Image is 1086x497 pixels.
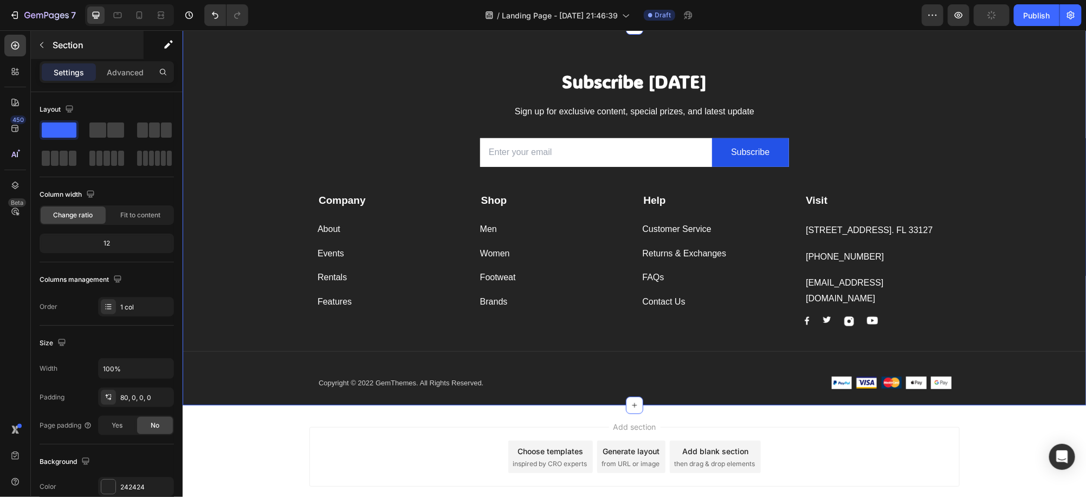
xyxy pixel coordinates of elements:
a: Footweat [298,240,333,255]
div: Undo/Redo [204,4,248,26]
button: 7 [4,4,81,26]
p: Settings [54,67,84,78]
div: Beta [8,198,26,207]
span: Yes [112,421,122,430]
div: Width [40,364,57,373]
div: Choose templates [335,415,401,427]
a: Customer Service [460,191,529,207]
div: Padding [40,392,64,402]
div: Color [40,482,56,492]
img: Alt Image [662,286,671,296]
p: [PHONE_NUMBER] [623,219,768,235]
div: Generate layout [421,415,477,427]
div: Open Intercom Messenger [1049,444,1075,470]
div: 450 [10,115,26,124]
span: / [497,10,500,21]
div: Columns management [40,273,124,287]
div: Publish [1023,10,1050,21]
span: inspired by CRO experts [330,429,404,438]
a: Men [298,191,314,207]
a: About [135,191,158,207]
img: Alt Image [674,346,694,358]
div: Subscribe [548,114,587,130]
a: Brands [298,264,325,280]
a: Rentals [135,240,164,255]
strong: Company [136,164,183,176]
strong: Help [461,164,483,176]
img: Alt Image [748,346,769,359]
input: Auto [99,359,173,378]
img: Alt Image [723,346,744,359]
div: Layout [40,102,76,117]
strong: Shop [299,164,325,176]
div: 80, 0, 0, 0 [120,393,171,403]
img: Alt Image [699,346,719,358]
span: Fit to content [120,210,160,220]
div: 242424 [120,482,171,492]
button: Publish [1014,4,1059,26]
span: from URL or image [419,429,477,438]
a: Contact Us [460,264,503,280]
img: Alt Image [649,346,669,359]
a: Women [298,216,327,231]
p: Copyright © 2022 GemThemes. All Rights Reserved. [136,347,443,358]
div: Add blank section [500,415,566,427]
div: Size [40,336,68,351]
p: 7 [71,9,76,22]
div: Page padding [40,421,92,430]
img: Alt Image [684,286,695,294]
div: Column width [40,188,97,202]
span: Draft [655,10,671,20]
p: [STREET_ADDRESS]. FL 33127 [623,192,768,208]
img: Alt Image [640,286,649,293]
div: Order [40,302,57,312]
div: Background [40,455,92,469]
p: Advanced [107,67,144,78]
a: Events [135,216,161,231]
span: Add section [426,391,478,402]
a: FAQs [460,240,482,255]
img: Alt Image [622,286,627,295]
p: [EMAIL_ADDRESS][DOMAIN_NAME] [623,245,768,276]
span: No [151,421,159,430]
button: Subscribe [529,108,607,137]
span: Landing Page - [DATE] 21:46:39 [502,10,618,21]
input: Enter your email [298,108,529,137]
p: Section [53,38,141,51]
div: Image Title [684,286,695,294]
span: Change ratio [54,210,93,220]
strong: Visit [623,164,645,176]
a: Features [135,264,169,280]
span: then drag & drop elements [492,429,572,438]
a: Returns & Exchanges [460,216,544,231]
div: 1 col [120,302,171,312]
div: 12 [42,236,172,251]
